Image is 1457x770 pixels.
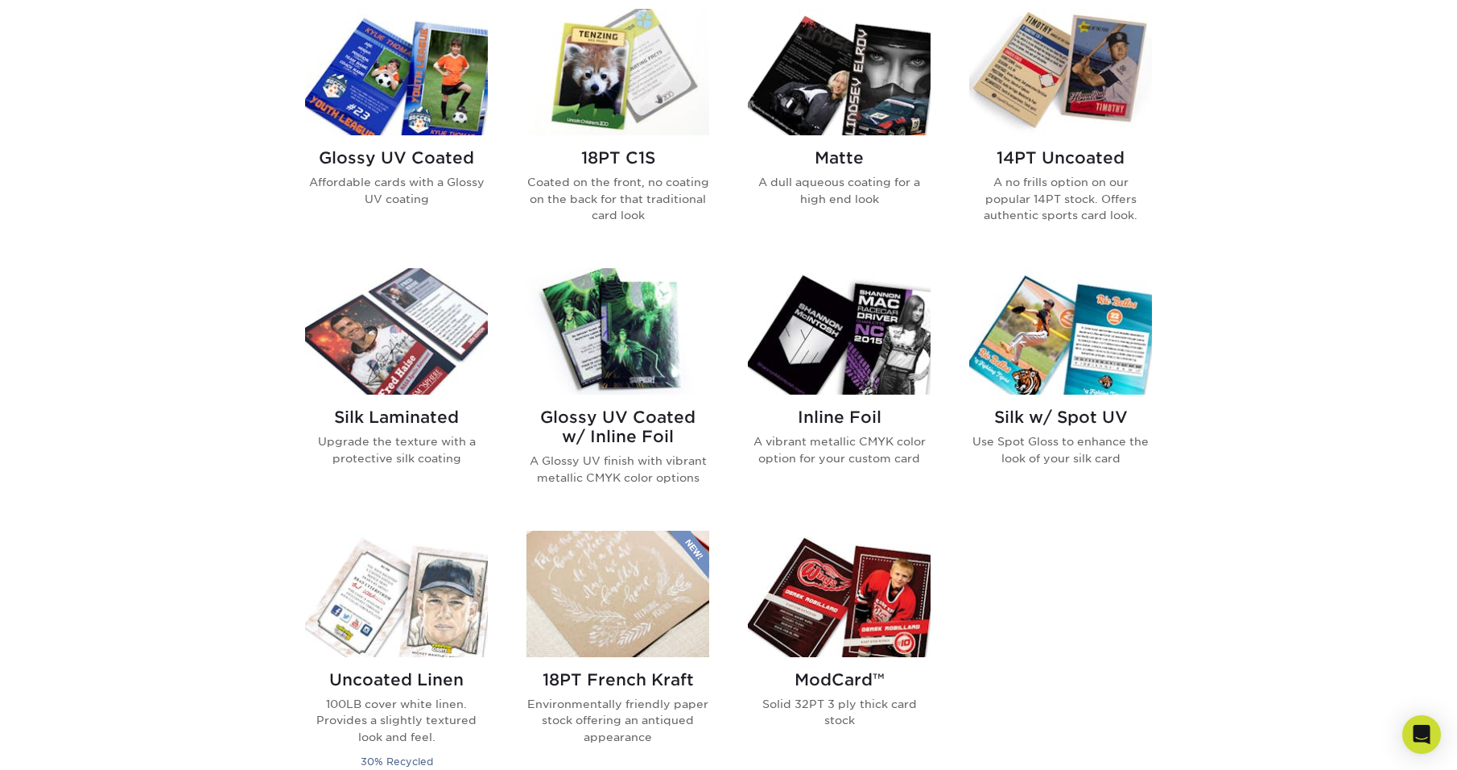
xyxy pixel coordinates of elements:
[305,433,488,466] p: Upgrade the texture with a protective silk coating
[526,531,709,657] img: 18PT French Kraft Trading Cards
[748,433,931,466] p: A vibrant metallic CMYK color option for your custom card
[305,174,488,207] p: Affordable cards with a Glossy UV coating
[305,268,488,511] a: Silk Laminated Trading Cards Silk Laminated Upgrade the texture with a protective silk coating
[748,268,931,511] a: Inline Foil Trading Cards Inline Foil A vibrant metallic CMYK color option for your custom card
[305,9,488,135] img: Glossy UV Coated Trading Cards
[748,9,931,249] a: Matte Trading Cards Matte A dull aqueous coating for a high end look
[305,670,488,689] h2: Uncoated Linen
[526,9,709,135] img: 18PT C1S Trading Cards
[526,148,709,168] h2: 18PT C1S
[969,174,1152,223] p: A no frills option on our popular 14PT stock. Offers authentic sports card look.
[969,148,1152,168] h2: 14PT Uncoated
[526,268,709,395] img: Glossy UV Coated w/ Inline Foil Trading Cards
[526,408,709,446] h2: Glossy UV Coated w/ Inline Foil
[748,174,931,207] p: A dull aqueous coating for a high end look
[526,696,709,745] p: Environmentally friendly paper stock offering an antiqued appearance
[526,670,709,689] h2: 18PT French Kraft
[305,9,488,249] a: Glossy UV Coated Trading Cards Glossy UV Coated Affordable cards with a Glossy UV coating
[305,696,488,745] p: 100LB cover white linen. Provides a slightly textured look and feel.
[361,756,433,768] small: 30% Recycled
[969,433,1152,466] p: Use Spot Gloss to enhance the look of your silk card
[969,408,1152,427] h2: Silk w/ Spot UV
[526,453,709,486] p: A Glossy UV finish with vibrant metallic CMYK color options
[748,531,931,657] img: ModCard™ Trading Cards
[969,268,1152,511] a: Silk w/ Spot UV Trading Cards Silk w/ Spot UV Use Spot Gloss to enhance the look of your silk card
[969,268,1152,395] img: Silk w/ Spot UV Trading Cards
[969,9,1152,249] a: 14PT Uncoated Trading Cards 14PT Uncoated A no frills option on our popular 14PT stock. Offers au...
[526,174,709,223] p: Coated on the front, no coating on the back for that traditional card look
[969,9,1152,135] img: 14PT Uncoated Trading Cards
[305,408,488,427] h2: Silk Laminated
[526,9,709,249] a: 18PT C1S Trading Cards 18PT C1S Coated on the front, no coating on the back for that traditional ...
[748,696,931,729] p: Solid 32PT 3 ply thick card stock
[1402,715,1441,754] div: Open Intercom Messenger
[669,531,709,579] img: New Product
[748,268,931,395] img: Inline Foil Trading Cards
[748,408,931,427] h2: Inline Foil
[526,268,709,511] a: Glossy UV Coated w/ Inline Foil Trading Cards Glossy UV Coated w/ Inline Foil A Glossy UV finish ...
[748,148,931,168] h2: Matte
[748,670,931,689] h2: ModCard™
[305,268,488,395] img: Silk Laminated Trading Cards
[305,531,488,657] img: Uncoated Linen Trading Cards
[4,721,137,764] iframe: Google Customer Reviews
[305,148,488,168] h2: Glossy UV Coated
[748,9,931,135] img: Matte Trading Cards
